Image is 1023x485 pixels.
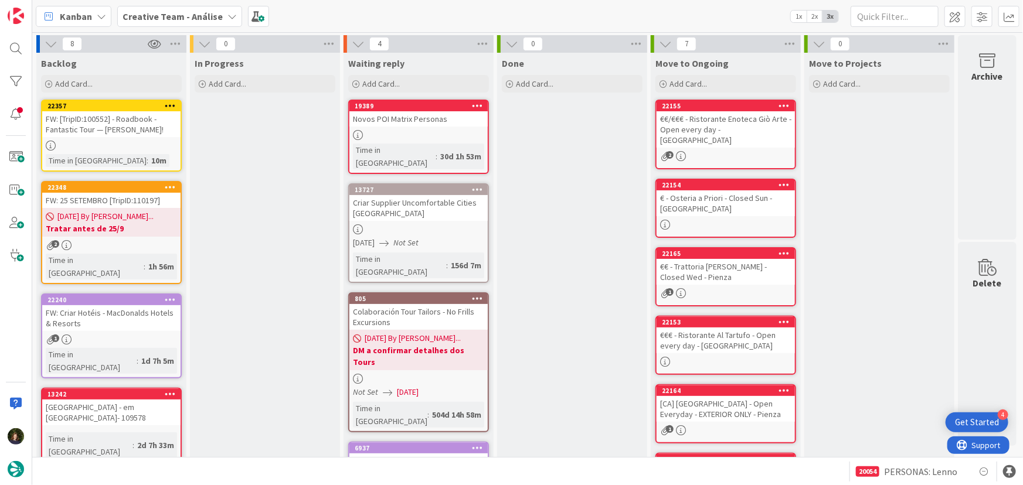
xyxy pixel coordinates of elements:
div: 1h 56m [145,260,177,273]
div: Criar Supplier Uncomfortable Cities [GEOGRAPHIC_DATA] [349,195,488,221]
div: 22155 [657,101,795,111]
div: FW: [TripID:100552] - Roadbook - Fantastic Tour — [PERSON_NAME]! [42,111,181,137]
a: 22165€€ - Trattoria [PERSON_NAME] - Closed Wed - Pienza [655,247,796,306]
div: 13242[GEOGRAPHIC_DATA] - em [GEOGRAPHIC_DATA]- 109578 [42,389,181,425]
div: 22164 [662,387,795,395]
b: Tratar antes de 25/9 [46,223,177,234]
div: 22240 [47,296,181,304]
div: 4 [998,409,1008,420]
span: : [137,354,138,367]
span: 2 [666,151,674,159]
span: 0 [523,37,543,51]
a: 805Colaboración Tour Tailors - No Frills Excursions[DATE] By [PERSON_NAME]...DM a confirmar detal... [348,292,489,432]
div: 22153 [662,318,795,326]
span: 4 [369,37,389,51]
span: Add Card... [209,78,246,89]
span: Kanban [60,9,92,23]
div: €€€ - Ristorante Al Tartufo - Open every day - [GEOGRAPHIC_DATA] [657,327,795,353]
span: Add Card... [516,78,553,89]
div: 22155 [662,102,795,110]
div: 22357FW: [TripID:100552] - Roadbook - Fantastic Tour — [PERSON_NAME]! [42,101,181,137]
span: : [427,408,429,421]
span: : [436,150,437,163]
span: 1x [791,11,807,22]
div: 19389 [349,101,488,111]
div: 20054 [856,466,879,477]
div: 2d 7h 33m [134,439,177,452]
div: 504d 14h 58m [429,408,484,421]
div: Time in [GEOGRAPHIC_DATA] [46,348,137,374]
span: Move to Projects [809,57,882,69]
a: 13242[GEOGRAPHIC_DATA] - em [GEOGRAPHIC_DATA]- 109578Time in [GEOGRAPHIC_DATA]:2d 7h 33m [41,388,182,463]
div: Delete [973,276,1002,290]
div: 13727 [355,186,488,194]
span: Backlog [41,57,77,69]
span: 3x [823,11,838,22]
div: 13242 [42,389,181,399]
div: Novos POI Matrix Personas [349,111,488,127]
i: Not Set [393,237,419,248]
div: [CA] [GEOGRAPHIC_DATA] - Open Everyday - EXTERIOR ONLY - Pienza [657,396,795,422]
div: 6937 [349,443,488,453]
a: 22155€€/€€€ - Ristorante Enoteca Giò Arte - Open every day - [GEOGRAPHIC_DATA] [655,100,796,169]
span: Waiting reply [348,57,405,69]
div: [GEOGRAPHIC_DATA] - em [GEOGRAPHIC_DATA]- 109578 [42,399,181,425]
div: 6937 [355,444,488,452]
a: 22240FW: Criar Hotéis - MacDonalds Hotels & ResortsTime in [GEOGRAPHIC_DATA]:1d 7h 5m [41,293,182,378]
span: In Progress [195,57,244,69]
div: Time in [GEOGRAPHIC_DATA] [46,254,144,279]
span: : [446,259,448,272]
div: 22153 [657,317,795,327]
div: €€/€€€ - Ristorante Enoteca Giò Arte - Open every day - [GEOGRAPHIC_DATA] [657,111,795,148]
b: Creative Team - Análise [123,11,223,22]
div: Archive [972,69,1003,83]
a: 22154€ - Osteria a Priori - Closed Sun - [GEOGRAPHIC_DATA] [655,179,796,238]
div: Time in [GEOGRAPHIC_DATA] [46,154,147,167]
div: 10m [148,154,169,167]
span: 0 [830,37,850,51]
div: 805 [349,293,488,304]
span: PERSONAS: Lenno [884,464,957,479]
div: 13727 [349,185,488,195]
div: 22357 [42,101,181,111]
div: 22165€€ - Trattoria [PERSON_NAME] - Closed Wed - Pienza [657,248,795,285]
span: Support [25,2,53,16]
img: MC [8,428,24,445]
span: 2x [807,11,823,22]
span: 1 [666,425,674,433]
span: : [132,439,134,452]
span: Add Card... [823,78,861,89]
span: Move to Ongoing [655,57,729,69]
span: 2 [52,240,59,248]
span: : [147,154,148,167]
div: 22240FW: Criar Hotéis - MacDonalds Hotels & Resorts [42,295,181,331]
div: 22348FW: 25 SETEMBRO [TripID:110197] [42,182,181,208]
div: €€ - Trattoria [PERSON_NAME] - Closed Wed - Pienza [657,259,795,285]
div: 22348 [47,183,181,192]
div: 805 [355,295,488,303]
span: Add Card... [55,78,93,89]
div: 22357 [47,102,181,110]
div: 805Colaboración Tour Tailors - No Frills Excursions [349,293,488,330]
span: [DATE] [397,386,419,398]
span: Done [502,57,524,69]
img: avatar [8,461,24,477]
span: 1 [52,334,59,342]
a: 19389Novos POI Matrix PersonasTime in [GEOGRAPHIC_DATA]:30d 1h 53m [348,100,489,174]
div: FW: 25 SETEMBRO [TripID:110197] [42,193,181,208]
a: 22348FW: 25 SETEMBRO [TripID:110197][DATE] By [PERSON_NAME]...Tratar antes de 25/9Time in [GEOGRA... [41,181,182,284]
a: 22164[CA] [GEOGRAPHIC_DATA] - Open Everyday - EXTERIOR ONLY - Pienza [655,384,796,443]
div: 19389 [355,102,488,110]
div: 22163 [657,454,795,464]
div: Get Started [955,416,999,428]
a: 13727Criar Supplier Uncomfortable Cities [GEOGRAPHIC_DATA][DATE]Not SetTime in [GEOGRAPHIC_DATA]:... [348,183,489,283]
div: 1d 7h 5m [138,354,177,367]
span: [DATE] By [PERSON_NAME]... [57,210,154,223]
div: 13242 [47,390,181,398]
div: FW: Criar Hotéis - MacDonalds Hotels & Resorts [42,305,181,331]
span: Add Card... [362,78,400,89]
div: 22240 [42,295,181,305]
div: 22163 [662,455,795,463]
a: 22153€€€ - Ristorante Al Tartufo - Open every day - [GEOGRAPHIC_DATA] [655,316,796,375]
div: 22154 [657,180,795,190]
